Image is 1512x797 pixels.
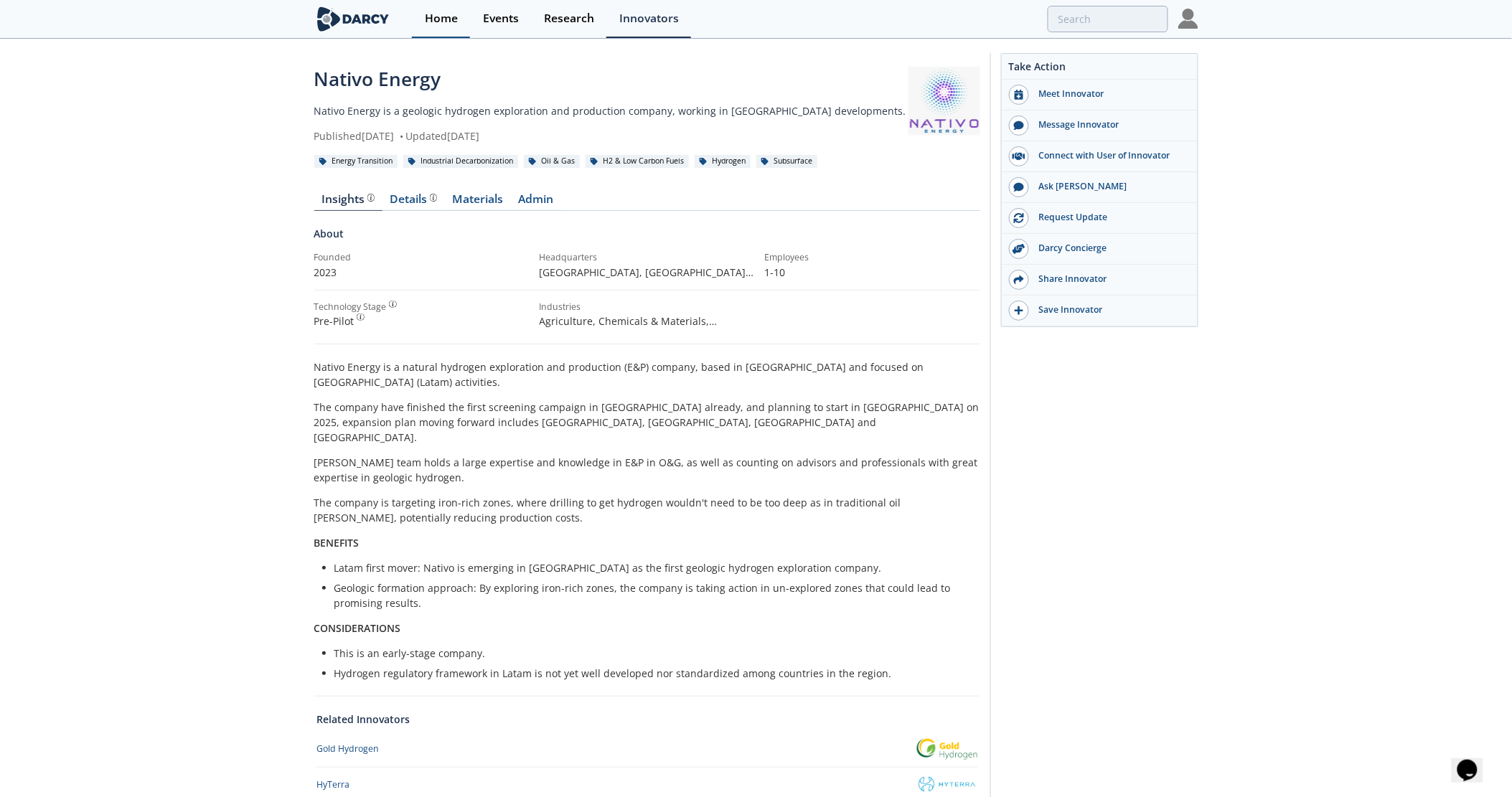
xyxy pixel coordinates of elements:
[619,13,679,24] div: Innovators
[314,495,980,525] p: The company is targeting iron-rich zones, where drilling to get hydrogen wouldn't need to be too ...
[756,155,818,168] div: Subsurface
[321,194,375,205] div: Insights
[314,455,980,485] p: [PERSON_NAME] team holds a large expertise and knowledge in E&P in O&G, as well as counting on ad...
[403,155,519,168] div: Industrial Decarbonization
[511,194,561,211] a: Admin
[314,128,908,143] div: Published [DATE] Updated [DATE]
[1029,180,1190,193] div: Ask [PERSON_NAME]
[540,251,755,264] div: Headquarters
[483,13,519,24] div: Events
[1029,88,1190,100] div: Meet Innovator
[1029,242,1190,255] div: Darcy Concierge
[1029,273,1190,286] div: Share Innovator
[425,13,458,24] div: Home
[314,251,530,264] div: Founded
[314,621,401,635] strong: CONSIDERATIONS
[314,65,908,93] div: Nativo Energy
[1029,118,1190,131] div: Message Innovator
[398,129,406,143] span: •
[314,155,398,168] div: Energy Transition
[367,194,375,202] img: information.svg
[334,560,970,575] li: Latam first mover: Nativo is emerging in [GEOGRAPHIC_DATA] as the first geologic hydrogen explora...
[917,739,977,759] img: Gold Hydrogen
[1178,9,1198,29] img: Profile
[334,580,970,610] li: Geologic formation approach: By exploring iron-rich zones, the company is taking action in un-exp...
[314,301,387,313] div: Technology Stage
[765,251,980,264] div: Employees
[316,737,977,762] a: Gold Hydrogen Gold Hydrogen
[314,400,980,445] p: The company have finished the first screening campaign in [GEOGRAPHIC_DATA] already, and planning...
[445,194,511,211] a: Materials
[524,155,581,168] div: Oil & Gas
[1029,149,1190,162] div: Connect with User of Innovator
[316,712,410,727] a: Related Innovators
[334,646,970,661] li: This is an early-stage company.
[389,301,397,308] img: information.svg
[316,778,349,791] div: HyTerra
[1002,296,1198,326] button: Save Innovator
[917,776,977,794] img: HyTerra
[390,194,437,205] div: Details
[1048,6,1168,32] input: Advanced Search
[314,359,980,390] p: Nativo Energy is a natural hydrogen exploration and production (E&P) company, based in [GEOGRAPHI...
[544,13,594,24] div: Research
[695,155,751,168] div: Hydrogen
[1452,740,1498,783] iframe: chat widget
[334,666,970,681] li: Hydrogen regulatory framework in Latam is not yet well developed nor standardized among countries...
[540,301,755,313] div: Industries
[314,103,908,118] p: Nativo Energy is a geologic hydrogen exploration and production company, working in [GEOGRAPHIC_D...
[382,194,445,211] a: Details
[314,265,530,280] p: 2023
[314,194,382,211] a: Insights
[430,194,438,202] img: information.svg
[586,155,690,168] div: H2 & Low Carbon Fuels
[765,265,980,280] p: 1-10
[314,6,393,32] img: logo-wide.svg
[314,313,530,329] div: Pre-Pilot
[314,226,980,251] div: About
[1029,303,1190,316] div: Save Innovator
[314,536,360,550] strong: BENEFITS
[540,314,739,343] span: Agriculture, Chemicals & Materials, Downstream - Oil & Gas, Power & Utilities
[316,742,379,755] div: Gold Hydrogen
[1029,211,1190,224] div: Request Update
[357,313,365,321] img: information.svg
[1002,59,1198,80] div: Take Action
[540,265,755,280] p: [GEOGRAPHIC_DATA], [GEOGRAPHIC_DATA] , [GEOGRAPHIC_DATA]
